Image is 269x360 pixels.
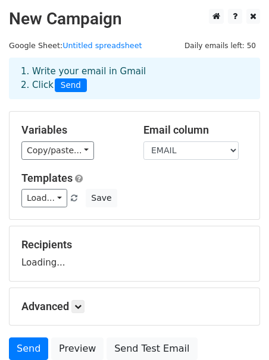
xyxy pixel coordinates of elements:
[51,337,104,360] a: Preview
[21,172,73,184] a: Templates
[9,337,48,360] a: Send
[21,124,126,137] h5: Variables
[12,65,257,92] div: 1. Write your email in Gmail 2. Click
[21,238,248,251] h5: Recipients
[180,39,260,52] span: Daily emails left: 50
[62,41,142,50] a: Untitled spreadsheet
[21,300,248,313] h5: Advanced
[21,189,67,207] a: Load...
[180,41,260,50] a: Daily emails left: 50
[107,337,197,360] a: Send Test Email
[86,189,117,207] button: Save
[55,78,87,93] span: Send
[21,238,248,269] div: Loading...
[143,124,248,137] h5: Email column
[9,9,260,29] h2: New Campaign
[21,141,94,160] a: Copy/paste...
[9,41,142,50] small: Google Sheet:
